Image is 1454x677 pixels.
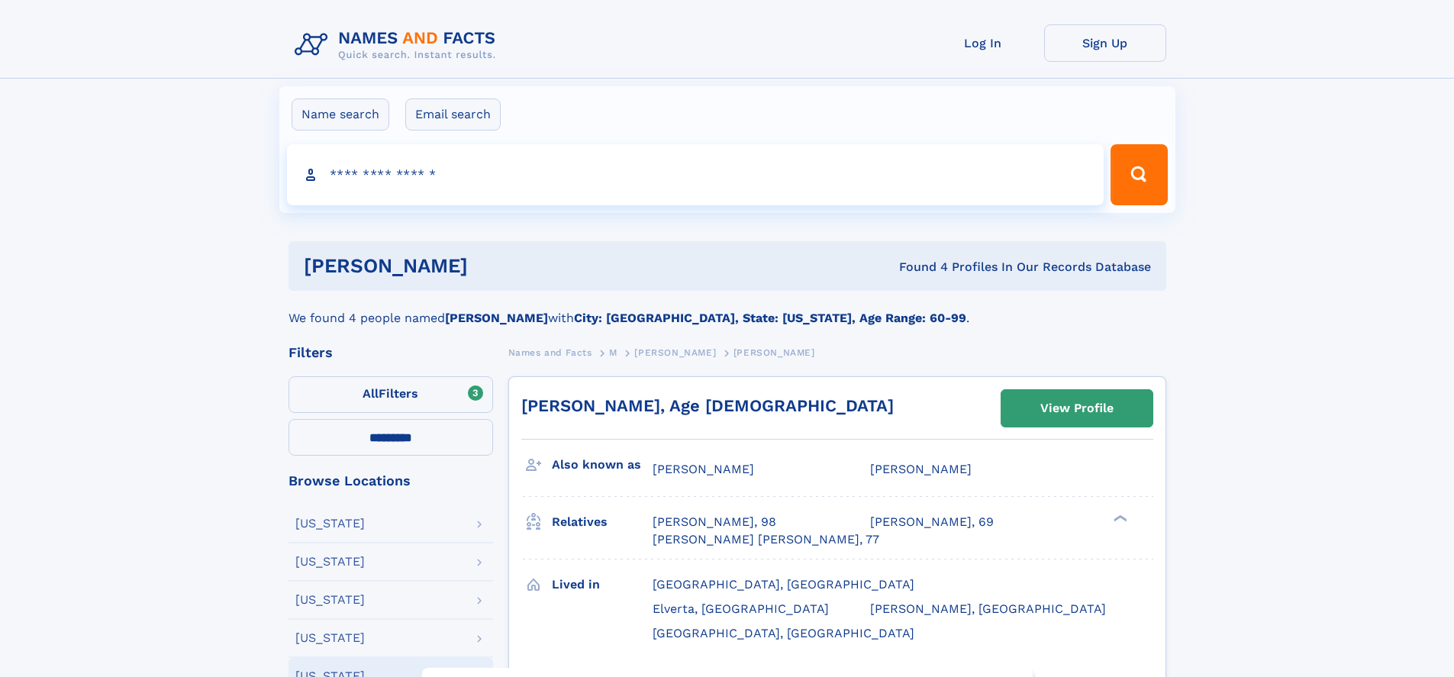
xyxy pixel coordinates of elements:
button: Search Button [1111,144,1167,205]
div: [US_STATE] [295,517,365,530]
h3: Relatives [552,509,653,535]
div: Filters [289,346,493,359]
div: Browse Locations [289,474,493,488]
div: [US_STATE] [295,556,365,568]
span: Elverta, [GEOGRAPHIC_DATA] [653,601,829,616]
div: Found 4 Profiles In Our Records Database [683,259,1151,276]
span: [GEOGRAPHIC_DATA], [GEOGRAPHIC_DATA] [653,626,914,640]
h3: Lived in [552,572,653,598]
a: [PERSON_NAME], Age [DEMOGRAPHIC_DATA] [521,396,894,415]
span: All [363,386,379,401]
b: City: [GEOGRAPHIC_DATA], State: [US_STATE], Age Range: 60-99 [574,311,966,325]
h3: Also known as [552,452,653,478]
div: [US_STATE] [295,594,365,606]
a: M [609,343,617,362]
div: ❯ [1110,514,1128,524]
span: M [609,347,617,358]
input: search input [287,144,1104,205]
label: Filters [289,376,493,413]
a: [PERSON_NAME] [634,343,716,362]
span: [PERSON_NAME] [634,347,716,358]
span: [GEOGRAPHIC_DATA], [GEOGRAPHIC_DATA] [653,577,914,592]
a: Names and Facts [508,343,592,362]
a: Log In [922,24,1044,62]
label: Email search [405,98,501,131]
div: We found 4 people named with . [289,291,1166,327]
span: [PERSON_NAME] [733,347,815,358]
div: [US_STATE] [295,632,365,644]
a: Sign Up [1044,24,1166,62]
img: Logo Names and Facts [289,24,508,66]
h1: [PERSON_NAME] [304,256,684,276]
a: [PERSON_NAME] [PERSON_NAME], 77 [653,531,879,548]
b: [PERSON_NAME] [445,311,548,325]
a: [PERSON_NAME], 69 [870,514,994,530]
a: [PERSON_NAME], 98 [653,514,776,530]
span: [PERSON_NAME], [GEOGRAPHIC_DATA] [870,601,1106,616]
a: View Profile [1001,390,1153,427]
span: [PERSON_NAME] [653,462,754,476]
span: [PERSON_NAME] [870,462,972,476]
label: Name search [292,98,389,131]
div: View Profile [1040,391,1114,426]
